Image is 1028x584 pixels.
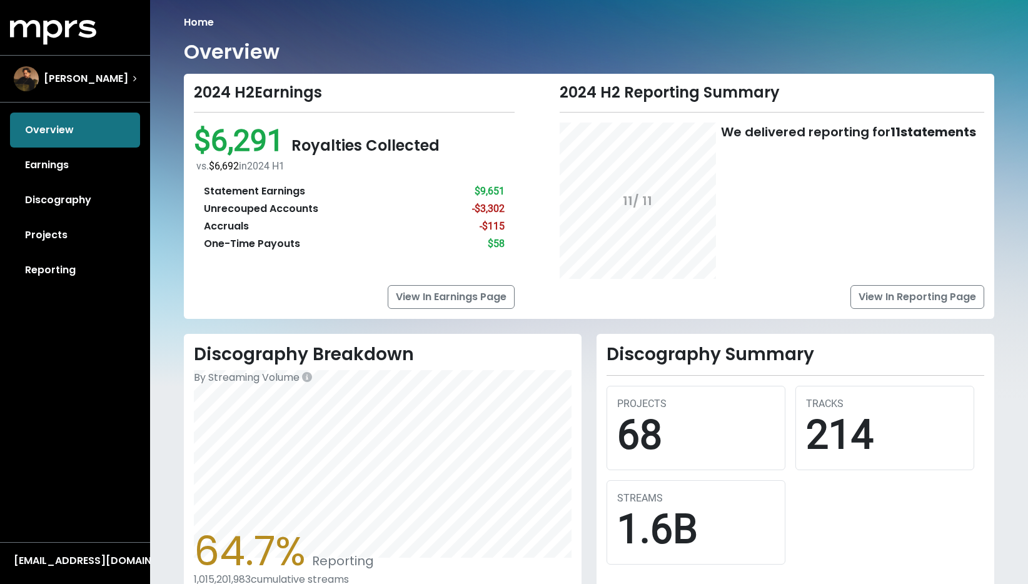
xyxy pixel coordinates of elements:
div: $58 [488,236,505,251]
a: View In Reporting Page [850,285,984,309]
div: STREAMS [617,491,775,506]
div: Unrecouped Accounts [204,201,318,216]
h2: Discography Breakdown [194,344,572,365]
h1: Overview [184,40,280,64]
a: Reporting [10,253,140,288]
span: $6,291 [194,123,291,158]
div: Statement Earnings [204,184,305,199]
div: -$3,302 [472,201,505,216]
span: 64.7% [194,523,306,579]
div: PROJECTS [617,396,775,411]
div: 1.6B [617,506,775,554]
span: Royalties Collected [291,135,440,156]
b: 11 statements [890,123,976,141]
div: 2024 H2 Reporting Summary [560,84,984,102]
div: One-Time Payouts [204,236,300,251]
span: $6,692 [209,160,239,172]
a: Projects [10,218,140,253]
div: 68 [617,411,775,460]
div: TRACKS [806,396,964,411]
a: Earnings [10,148,140,183]
div: [EMAIL_ADDRESS][DOMAIN_NAME] [14,553,136,568]
div: Accruals [204,219,249,234]
img: The selected account / producer [14,66,39,91]
div: -$115 [480,219,505,234]
span: By Streaming Volume [194,370,300,385]
span: Reporting [306,552,374,570]
div: $9,651 [475,184,505,199]
nav: breadcrumb [184,15,994,30]
div: 2024 H2 Earnings [194,84,515,102]
h2: Discography Summary [607,344,984,365]
div: 214 [806,411,964,460]
div: We delivered reporting for [721,123,976,141]
a: mprs logo [10,24,96,39]
span: [PERSON_NAME] [44,71,128,86]
button: [EMAIL_ADDRESS][DOMAIN_NAME] [10,553,140,569]
a: View In Earnings Page [388,285,515,309]
div: vs. in 2024 H1 [196,159,515,174]
a: Discography [10,183,140,218]
li: Home [184,15,214,30]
